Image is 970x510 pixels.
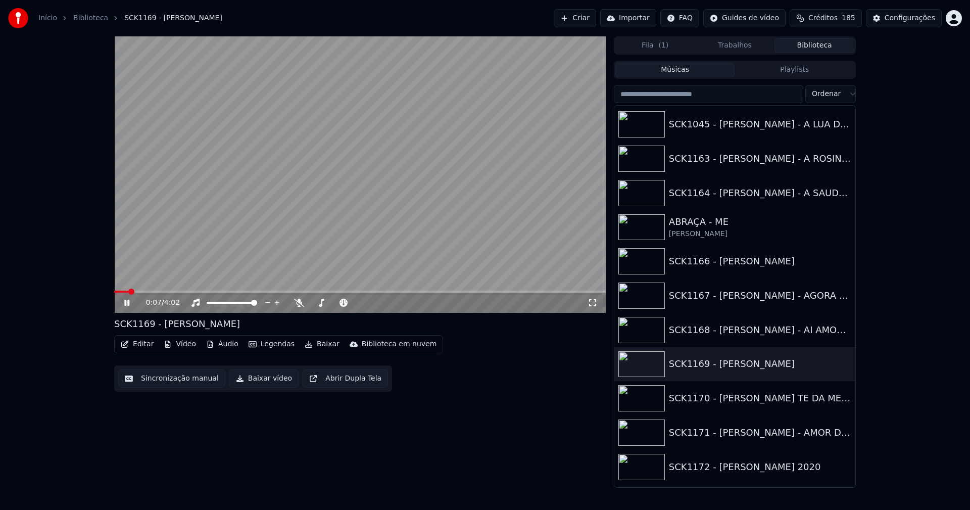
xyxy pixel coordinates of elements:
[669,460,851,474] div: SCK1172 - [PERSON_NAME] 2020
[669,426,851,440] div: SCK1171 - [PERSON_NAME] - AMOR DE PRIMAVERA
[554,9,596,27] button: Criar
[301,337,344,351] button: Baixar
[669,289,851,303] div: SCK1167 - [PERSON_NAME] - AGORA E TARDE
[600,9,656,27] button: Importar
[615,63,735,77] button: Músicas
[303,369,388,388] button: Abrir Dupla Tela
[669,229,851,239] div: [PERSON_NAME]
[146,298,162,308] span: 0:07
[669,152,851,166] div: SCK1163 - [PERSON_NAME] - A ROSINHA DOS LIMOES [PERSON_NAME]
[842,13,855,23] span: 185
[703,9,786,27] button: Guides de vídeo
[669,117,851,131] div: SCK1045 - [PERSON_NAME] - A LUA DE [GEOGRAPHIC_DATA]
[229,369,299,388] button: Baixar vídeo
[38,13,222,23] nav: breadcrumb
[735,63,854,77] button: Playlists
[362,339,437,349] div: Biblioteca em nuvem
[124,13,222,23] span: SCK1169 - [PERSON_NAME]
[114,317,240,331] div: SCK1169 - [PERSON_NAME]
[790,9,862,27] button: Créditos185
[202,337,243,351] button: Áudio
[669,186,851,200] div: SCK1164 - [PERSON_NAME] - A SAUDADE ACONTECEU 2016
[73,13,108,23] a: Biblioteca
[669,323,851,337] div: SCK1168 - [PERSON_NAME] - AI AMOR 2018
[669,254,851,268] div: SCK1166 - [PERSON_NAME]
[118,369,225,388] button: Sincronização manual
[812,89,841,99] span: Ordenar
[146,298,170,308] div: /
[669,391,851,405] div: SCK1170 - [PERSON_NAME] TE DA ME O TEU AMOR
[160,337,200,351] button: Vídeo
[117,337,158,351] button: Editar
[615,38,695,53] button: Fila
[669,357,851,371] div: SCK1169 - [PERSON_NAME]
[8,8,28,28] img: youka
[669,215,851,229] div: ABRAÇA - ME
[245,337,299,351] button: Legendas
[866,9,942,27] button: Configurações
[885,13,935,23] div: Configurações
[658,40,668,51] span: ( 1 )
[164,298,180,308] span: 4:02
[808,13,838,23] span: Créditos
[38,13,57,23] a: Início
[774,38,854,53] button: Biblioteca
[695,38,775,53] button: Trabalhos
[660,9,699,27] button: FAQ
